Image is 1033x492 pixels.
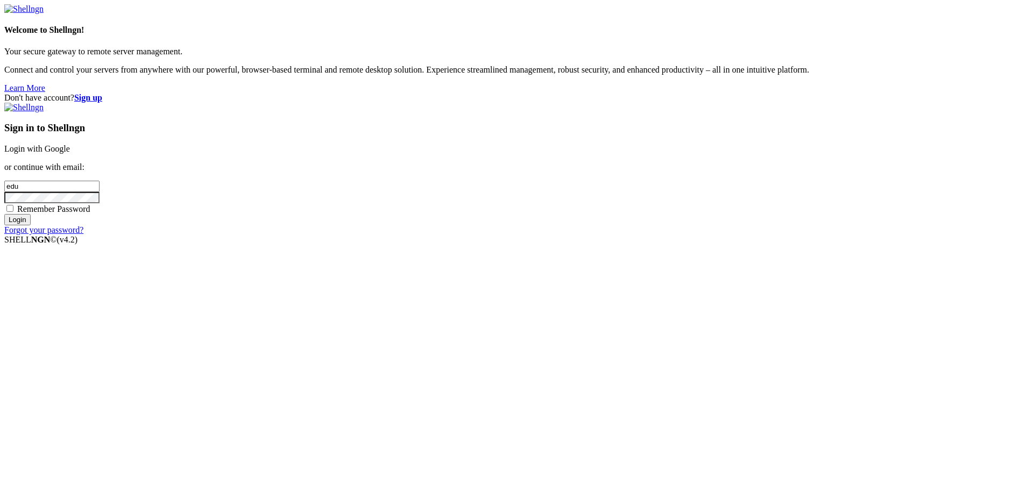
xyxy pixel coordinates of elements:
span: SHELL © [4,235,77,244]
a: Forgot your password? [4,225,83,234]
img: Shellngn [4,103,44,112]
input: Email address [4,181,100,192]
a: Sign up [74,93,102,102]
input: Login [4,214,31,225]
h3: Sign in to Shellngn [4,122,1029,134]
p: Connect and control your servers from anywhere with our powerful, browser-based terminal and remo... [4,65,1029,75]
img: Shellngn [4,4,44,14]
input: Remember Password [6,205,13,212]
a: Login with Google [4,144,70,153]
div: Don't have account? [4,93,1029,103]
b: NGN [31,235,51,244]
span: 4.2.0 [57,235,78,244]
a: Learn More [4,83,45,92]
span: Remember Password [17,204,90,213]
p: or continue with email: [4,162,1029,172]
p: Your secure gateway to remote server management. [4,47,1029,56]
h4: Welcome to Shellngn! [4,25,1029,35]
